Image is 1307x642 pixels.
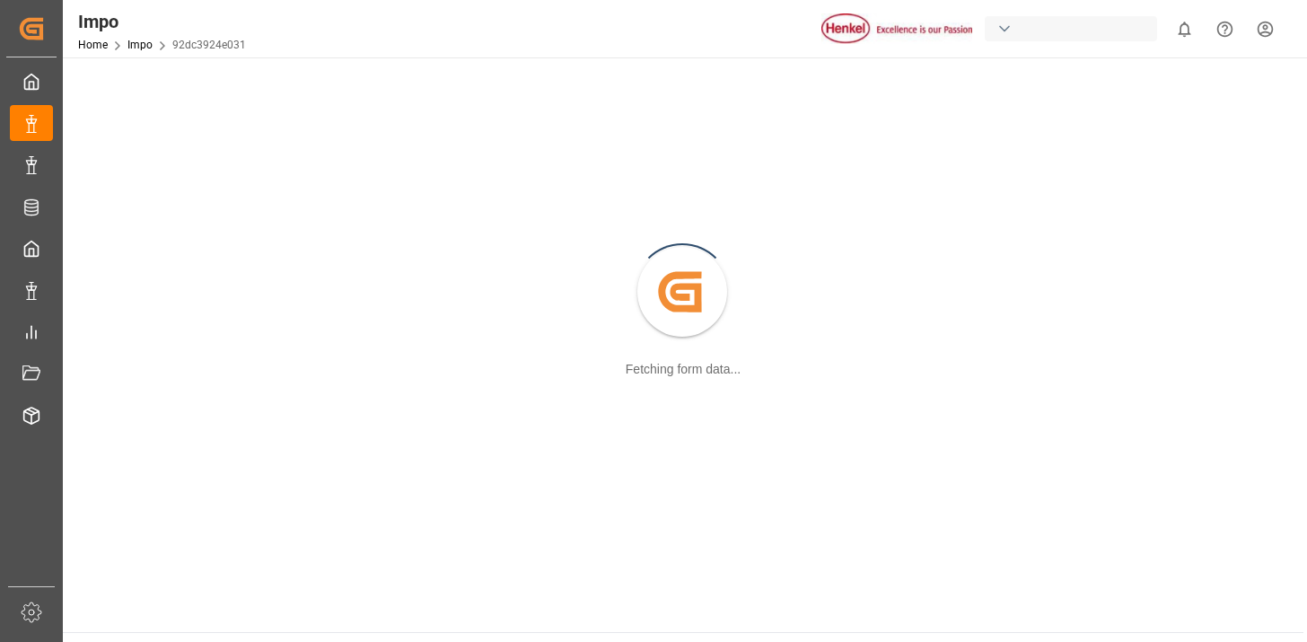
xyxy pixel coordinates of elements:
button: show 0 new notifications [1164,9,1205,49]
button: Help Center [1205,9,1245,49]
a: Home [78,39,108,51]
img: Henkel%20logo.jpg_1689854090.jpg [821,13,972,45]
a: Impo [127,39,153,51]
div: Impo [78,8,246,35]
div: Fetching form data... [626,360,741,379]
